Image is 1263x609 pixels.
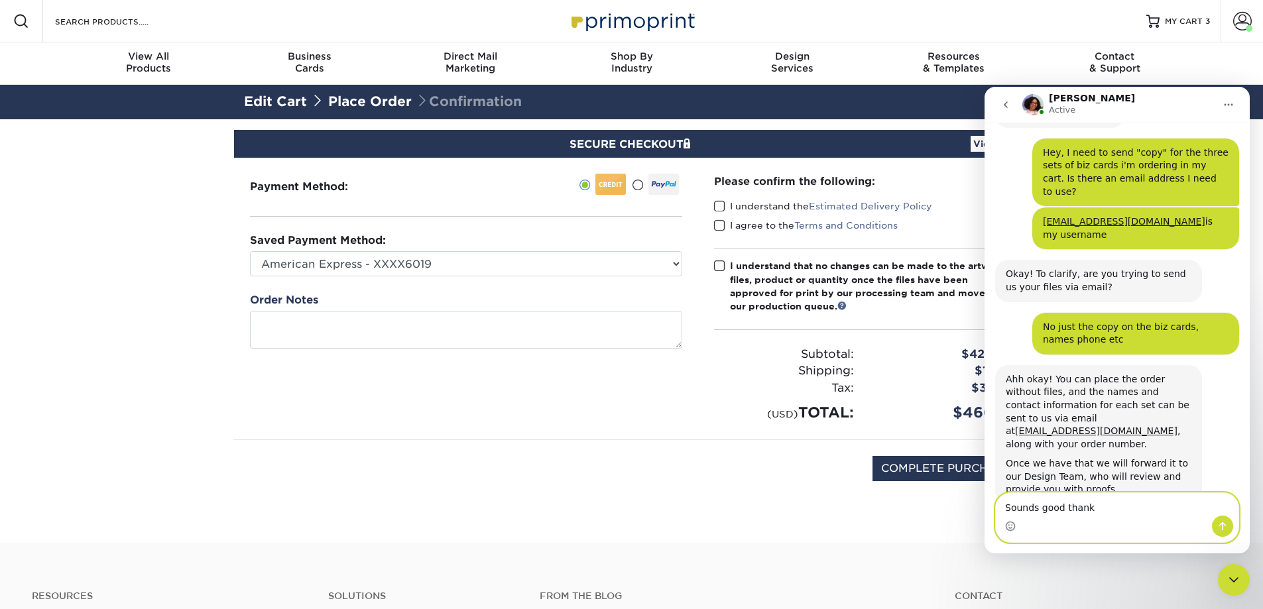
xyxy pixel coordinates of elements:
[250,292,318,308] label: Order Notes
[68,50,229,74] div: Products
[244,93,307,109] a: Edit Cart
[864,380,1024,397] div: $30.45
[985,87,1250,553] iframe: Intercom live chat
[1034,50,1195,74] div: & Support
[1205,17,1210,26] span: 3
[68,50,229,62] span: View All
[714,219,898,232] label: I agree to the
[1034,42,1195,85] a: Contact& Support
[328,93,412,109] a: Place Order
[250,233,386,249] label: Saved Payment Method:
[809,201,932,211] a: Estimated Delivery Policy
[714,199,932,213] label: I understand the
[864,402,1024,423] div: $466.31
[712,50,873,74] div: Services
[864,362,1024,380] div: $15.86
[712,50,873,62] span: Design
[704,380,864,397] div: Tax:
[551,42,712,85] a: Shop ByIndustry
[873,42,1034,85] a: Resources& Templates
[767,408,798,419] small: (USD)
[873,50,1034,74] div: & Templates
[551,50,712,74] div: Industry
[390,50,551,74] div: Marketing
[54,13,183,29] input: SEARCH PRODUCTS.....
[250,180,381,193] h3: Payment Method:
[328,590,520,602] h4: Solutions
[712,42,873,85] a: DesignServices
[390,50,551,62] span: Direct Mail
[551,50,712,62] span: Shop By
[704,346,864,363] div: Subtotal:
[1218,564,1250,596] iframe: Intercom live chat
[872,456,1020,481] input: COMPLETE PURCHASE
[229,50,390,62] span: Business
[794,220,898,231] a: Terms and Conditions
[416,93,522,109] span: Confirmation
[873,50,1034,62] span: Resources
[229,42,390,85] a: BusinessCards
[540,590,919,602] h4: From the Blog
[3,569,113,604] iframe: Google Customer Reviews
[730,259,1014,313] div: I understand that no changes can be made to the artwork, files, product or quantity once the file...
[1165,16,1203,27] span: MY CART
[704,362,864,380] div: Shipping:
[864,346,1024,363] div: $420.00
[229,50,390,74] div: Cards
[390,42,551,85] a: Direct MailMarketing
[570,138,694,150] span: SECURE CHECKOUT
[32,590,308,602] h4: Resources
[566,7,698,35] img: Primoprint
[244,456,310,495] img: DigiCert Secured Site Seal
[704,402,864,423] div: TOTAL:
[714,174,1014,189] div: Please confirm the following:
[68,42,229,85] a: View AllProducts
[955,590,1231,602] a: Contact
[971,136,1023,152] a: View Cart
[1034,50,1195,62] span: Contact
